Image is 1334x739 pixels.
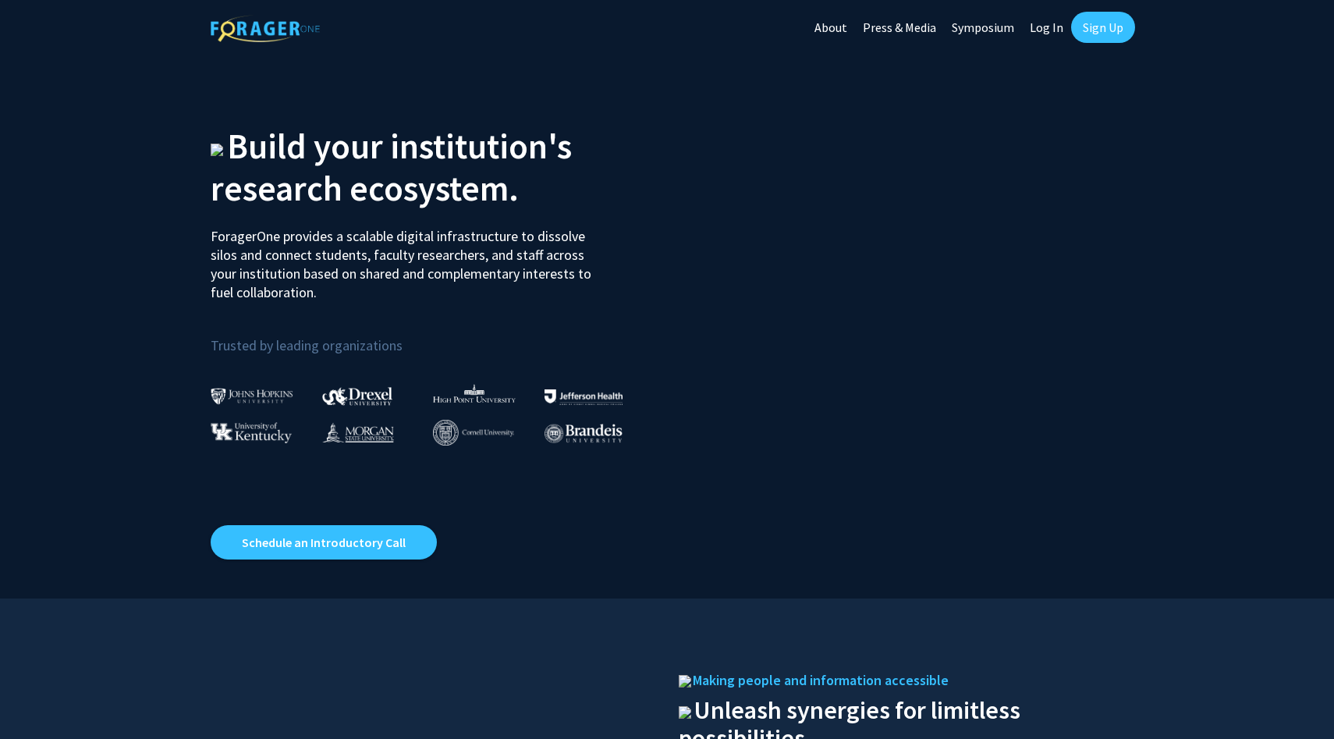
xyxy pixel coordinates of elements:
[679,675,691,687] img: bow.png
[322,387,392,405] img: Drexel University
[545,424,623,443] img: Brandeis University
[211,525,437,560] a: Opens in a new tab
[211,125,655,209] h2: Build your institution's research ecosystem.
[433,420,514,446] img: Cornell University
[322,422,394,442] img: Morgan State University
[211,388,293,404] img: Johns Hopkins University
[211,422,292,443] img: University of Kentucky
[679,669,1123,692] h5: Making people and information accessible
[1071,12,1135,43] a: Sign Up
[211,215,602,302] p: ForagerOne provides a scalable digital infrastructure to dissolve silos and connect students, fac...
[211,314,655,357] p: Trusted by leading organizations
[433,384,516,403] img: High Point University
[211,144,223,156] img: bow.png
[545,389,623,404] img: Thomas Jefferson University
[211,15,320,42] img: ForagerOne Logo
[679,706,691,719] img: bow.png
